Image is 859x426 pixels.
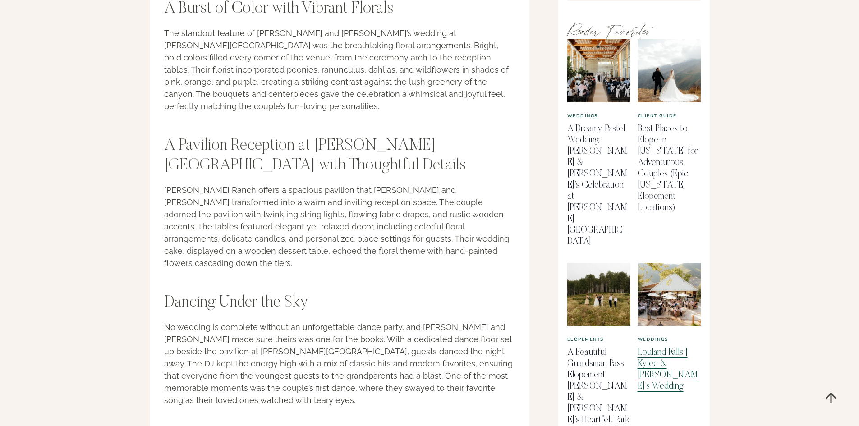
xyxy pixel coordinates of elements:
[567,113,598,119] a: Weddings
[164,184,515,269] p: [PERSON_NAME] Ranch offers a spacious pavilion that [PERSON_NAME] and [PERSON_NAME] transformed i...
[638,263,701,326] img: Louland Falls | Kylee & Dax’s Wedding
[567,336,604,343] a: Elopements
[567,124,628,246] a: A Dreamy Pastel Wedding: [PERSON_NAME] & [PERSON_NAME]’s Celebration at [PERSON_NAME][GEOGRAPHIC_...
[567,39,630,102] img: A Dreamy Pastel Wedding: Anna & Aaron’s Celebration at Weber Basin Water Conservancy Learning Garden
[567,22,701,39] h2: Reader Favorites
[567,263,630,326] img: A Beautiful Guardsman Pass Elopement: Michelle & Matt’s Heartfelt Park City Elopement Story
[816,383,845,412] a: Scroll to top
[638,336,668,343] a: Weddings
[638,124,698,212] a: Best Places to Elope in [US_STATE] for Adventurous Couples (Epic [US_STATE] Elopement Locations)
[638,348,698,391] a: Louland Falls | Kylee & [PERSON_NAME]’s Wedding
[638,113,677,119] a: Client Guide
[164,137,515,175] h2: A Pavilion Reception at [PERSON_NAME][GEOGRAPHIC_DATA] with Thoughtful Details
[164,321,515,406] p: No wedding is complete without an unforgettable dance party, and [PERSON_NAME] and [PERSON_NAME] ...
[164,27,515,112] p: The standout feature of [PERSON_NAME] and [PERSON_NAME]’s wedding at [PERSON_NAME][GEOGRAPHIC_DAT...
[164,293,515,313] h2: Dancing Under the Sky
[638,39,701,102] img: Best Places to Elope in Utah for Adventurous Couples (Epic Utah Elopement Locations)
